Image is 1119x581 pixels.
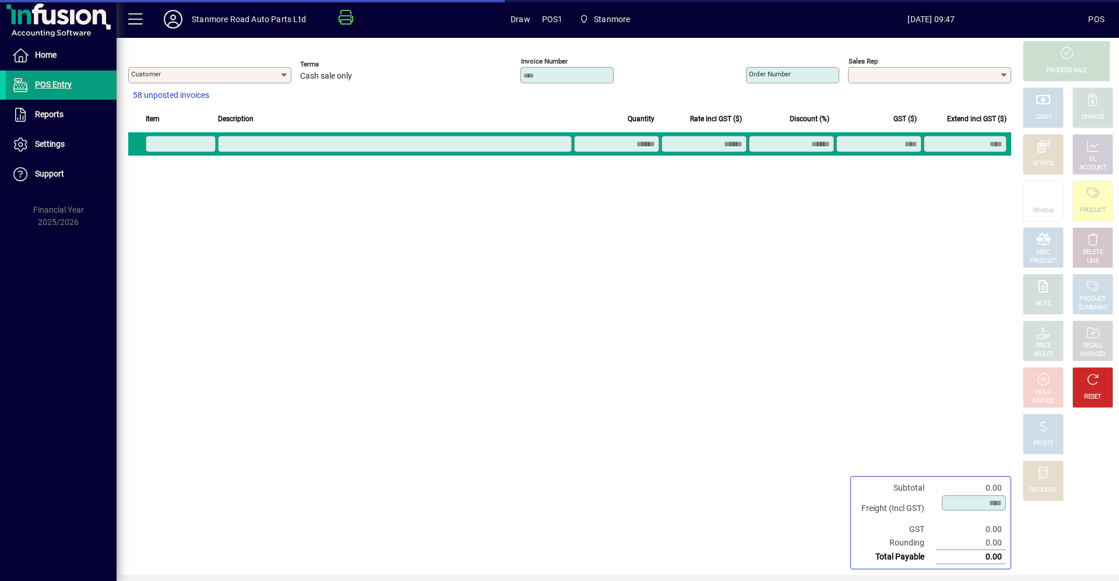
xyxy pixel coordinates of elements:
div: INVOICES [1080,350,1105,359]
span: Reports [35,110,64,119]
span: Description [218,112,254,125]
span: Support [35,169,64,178]
div: POS [1088,10,1104,29]
td: 0.00 [936,536,1006,550]
mat-label: Invoice number [521,57,568,65]
div: RESET [1084,393,1102,402]
div: PROCESS SALE [1046,66,1087,75]
div: Afterpay [1033,206,1054,215]
a: Reports [6,100,117,129]
div: RECALL [1083,341,1103,350]
div: PRODUCT [1079,206,1106,215]
div: HOLD [1036,388,1051,397]
td: Subtotal [856,481,936,495]
a: Settings [6,130,117,159]
div: INVOICE [1032,397,1054,406]
span: Item [146,112,160,125]
span: Rate incl GST ($) [690,112,742,125]
div: PRODUCT [1030,257,1056,266]
span: Discount (%) [790,112,829,125]
div: DELETE [1083,248,1103,257]
div: GL [1089,155,1097,164]
td: 0.00 [936,550,1006,564]
div: PRICE [1036,341,1051,350]
div: ACCOUNT [1079,164,1106,172]
div: MISC [1036,248,1050,257]
a: Home [6,41,117,70]
div: CHARGE [1082,113,1104,122]
span: Cash sale only [300,72,352,81]
div: CASH [1036,113,1051,122]
span: Stanmore [594,10,630,29]
td: GST [856,523,936,536]
span: POS Entry [35,80,72,89]
span: Extend incl GST ($) [947,112,1007,125]
div: PRODUCT [1079,295,1106,304]
div: PROFIT [1033,439,1053,448]
a: Support [6,160,117,189]
div: Stanmore Road Auto Parts Ltd [192,10,306,29]
div: NOTE [1036,300,1051,308]
div: LINE [1087,257,1099,266]
span: Settings [35,139,65,149]
td: Freight (Incl GST) [856,495,936,523]
span: Draw [511,10,530,29]
mat-label: Order number [749,70,791,78]
span: POS1 [542,10,563,29]
mat-label: Customer [131,70,161,78]
span: Home [35,50,57,59]
div: DISCOUNT [1029,486,1057,495]
span: Quantity [628,112,654,125]
div: SUMMARY [1078,304,1107,312]
button: 58 unposted invoices [128,85,214,106]
td: Rounding [856,536,936,550]
button: Profile [154,9,192,30]
span: 58 unposted invoices [133,89,209,101]
td: Total Payable [856,550,936,564]
td: 0.00 [936,481,1006,495]
mat-label: Sales rep [849,57,878,65]
div: SELECT [1033,350,1054,359]
span: Terms [300,61,370,68]
span: GST ($) [893,112,917,125]
span: Stanmore [575,9,635,30]
div: EFTPOS [1033,160,1054,168]
td: 0.00 [936,523,1006,536]
span: [DATE] 09:47 [774,10,1088,29]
